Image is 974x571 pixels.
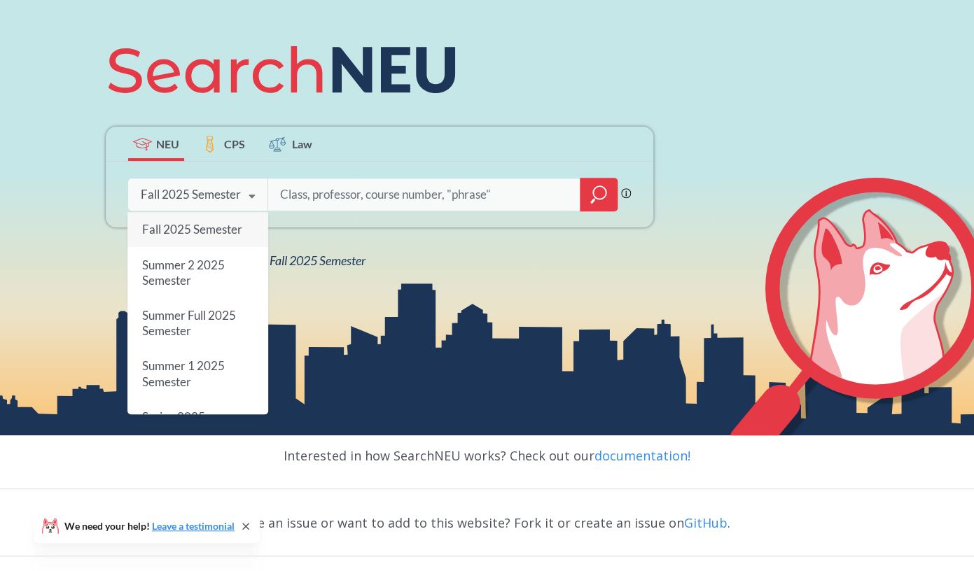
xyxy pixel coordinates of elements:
span: NEU Fall 2025 Semester [243,253,366,268]
a: GitHub [684,514,728,531]
span: Spring 2025 Semester [142,409,205,439]
span: Law [292,136,312,152]
span: Fall 2025 Semester [142,222,242,237]
div: magnifying glass [580,178,618,211]
span: NEU [156,136,179,152]
span: Summer Full 2025 Semester [142,308,236,338]
svg: magnifying glass [590,185,607,204]
a: documentation! [594,447,690,464]
span: Summer 1 2025 Semester [142,359,225,389]
input: Class, professor, course number, "phrase" [279,180,570,209]
div: Fall 2025 Semester [141,187,241,202]
span: Summer 2 2025 Semester [142,258,225,288]
span: CPS [223,136,244,152]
